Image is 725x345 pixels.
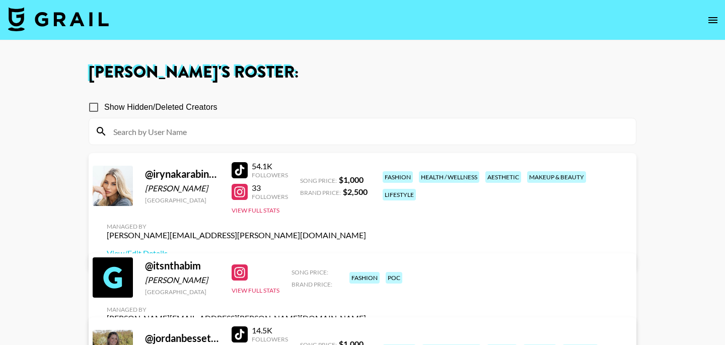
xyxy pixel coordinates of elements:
[145,259,220,272] div: @ itsnthabim
[252,335,288,343] div: Followers
[343,187,368,196] strong: $ 2,500
[252,183,288,193] div: 33
[232,287,279,294] button: View Full Stats
[383,189,416,200] div: lifestyle
[527,171,586,183] div: makeup & beauty
[292,281,332,288] span: Brand Price:
[252,193,288,200] div: Followers
[386,272,402,284] div: poc
[107,306,366,313] div: Managed By
[485,171,521,183] div: aesthetic
[145,288,220,296] div: [GEOGRAPHIC_DATA]
[145,275,220,285] div: [PERSON_NAME]
[300,189,341,196] span: Brand Price:
[300,177,337,184] span: Song Price:
[107,230,366,240] div: [PERSON_NAME][EMAIL_ADDRESS][PERSON_NAME][DOMAIN_NAME]
[107,313,366,323] div: [PERSON_NAME][EMAIL_ADDRESS][PERSON_NAME][DOMAIN_NAME]
[145,183,220,193] div: [PERSON_NAME]
[145,332,220,344] div: @ jordanbessette_
[232,206,279,214] button: View Full Stats
[703,10,723,30] button: open drawer
[8,7,109,31] img: Grail Talent
[252,325,288,335] div: 14.5K
[292,268,328,276] span: Song Price:
[383,171,413,183] div: fashion
[339,175,364,184] strong: $ 1,000
[145,196,220,204] div: [GEOGRAPHIC_DATA]
[104,101,217,113] span: Show Hidden/Deleted Creators
[107,123,630,140] input: Search by User Name
[252,171,288,179] div: Followers
[107,223,366,230] div: Managed By
[419,171,479,183] div: health / wellness
[89,64,636,81] h1: [PERSON_NAME] 's Roster:
[349,272,380,284] div: fashion
[252,161,288,171] div: 54.1K
[107,248,366,258] a: View/Edit Details
[145,168,220,180] div: @ irynakarabinovych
